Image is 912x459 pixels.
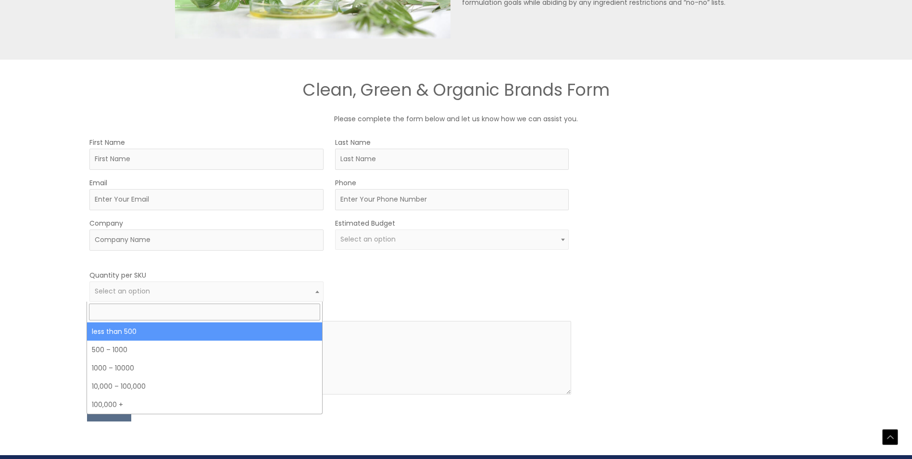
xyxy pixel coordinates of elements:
li: 1000 – 10000 [87,359,322,377]
label: First Name [89,136,125,149]
label: Quantity per SKU [89,269,146,281]
li: 100,000 + [87,395,322,414]
input: First Name [89,149,324,170]
label: Last Name [335,136,371,149]
p: Please complete the form below and let us know how we can assist you. [168,113,745,125]
input: Enter Your Phone Number [335,189,569,210]
input: Company Name [89,229,324,251]
label: Email [89,177,107,189]
li: 10,000 – 100,000 [87,377,322,395]
span: Select an option [340,234,396,244]
li: less than 500 [87,322,322,341]
input: Last Name [335,149,569,170]
label: Estimated Budget [335,217,395,229]
span: Select an option [95,286,150,296]
label: Phone [335,177,356,189]
label: Company [89,217,123,229]
input: Enter Your Email [89,189,324,210]
h2: Clean, Green & Organic Brands Form [168,79,745,101]
li: 500 – 1000 [87,341,322,359]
